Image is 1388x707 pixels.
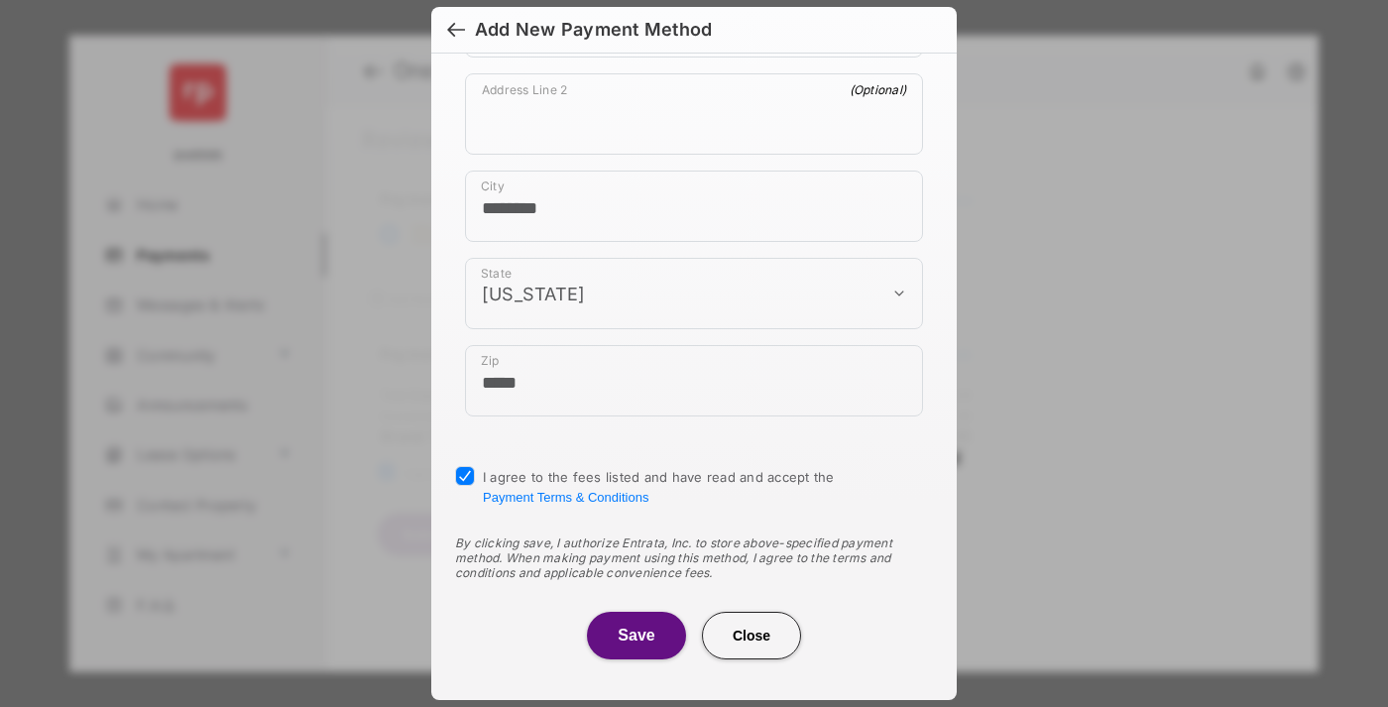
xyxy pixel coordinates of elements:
div: payment_method_screening[postal_addresses][administrativeArea] [465,258,923,329]
button: Close [702,612,801,659]
div: By clicking save, I authorize Entrata, Inc. to store above-specified payment method. When making ... [455,535,933,580]
button: Save [587,612,686,659]
div: payment_method_screening[postal_addresses][addressLine2] [465,73,923,155]
button: I agree to the fees listed and have read and accept the [483,490,648,505]
div: payment_method_screening[postal_addresses][locality] [465,171,923,242]
span: I agree to the fees listed and have read and accept the [483,469,835,505]
div: payment_method_screening[postal_addresses][postalCode] [465,345,923,416]
div: Add New Payment Method [475,19,712,41]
